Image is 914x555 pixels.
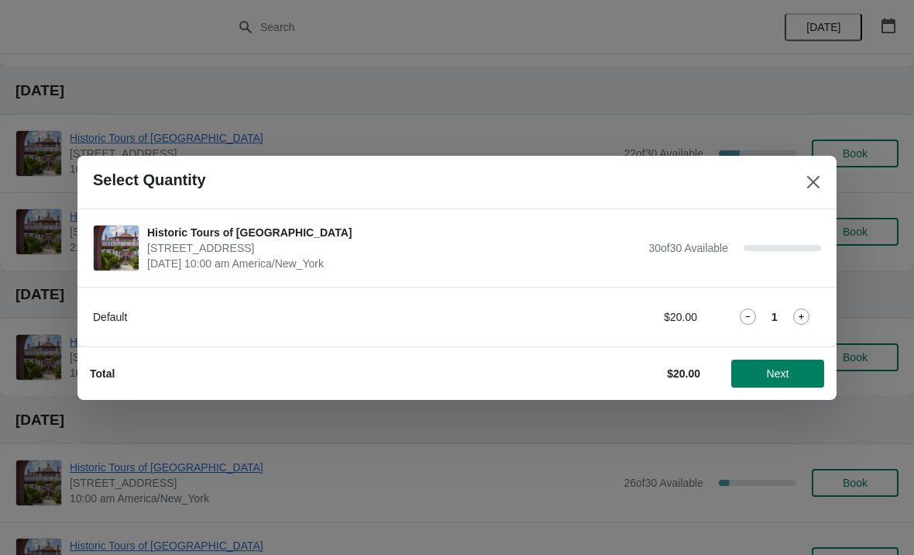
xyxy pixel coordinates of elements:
img: Historic Tours of Flagler College | 74 King Street, St. Augustine, FL, USA | October 6 | 10:00 am... [94,226,139,271]
span: Historic Tours of [GEOGRAPHIC_DATA] [147,225,641,240]
span: [DATE] 10:00 am America/New_York [147,256,641,271]
div: Default [93,309,523,325]
h2: Select Quantity [93,171,206,189]
strong: Total [90,367,115,380]
div: $20.00 [554,309,697,325]
span: 30 of 30 Available [648,242,728,254]
strong: 1 [771,309,778,325]
span: [STREET_ADDRESS] [147,240,641,256]
span: Next [767,367,789,380]
strong: $20.00 [667,367,700,380]
button: Close [799,168,827,196]
button: Next [731,360,824,388]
